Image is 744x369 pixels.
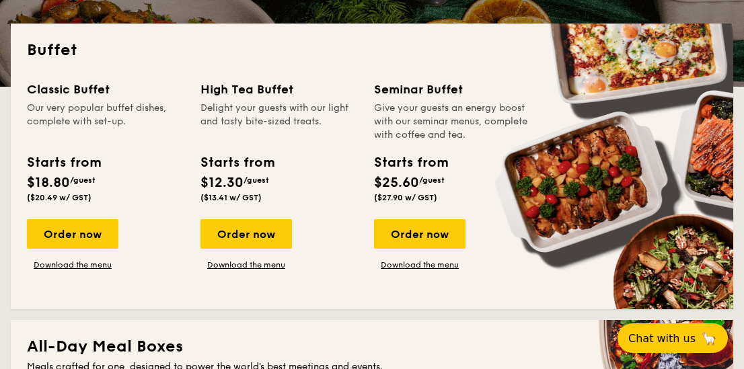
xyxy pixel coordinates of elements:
[374,153,447,173] div: Starts from
[374,80,531,99] div: Seminar Buffet
[374,101,531,142] div: Give your guests an energy boost with our seminar menus, complete with coffee and tea.
[27,40,717,61] h2: Buffet
[27,153,100,173] div: Starts from
[701,331,717,346] span: 🦙
[27,101,184,142] div: Our very popular buffet dishes, complete with set-up.
[27,175,70,191] span: $18.80
[374,259,466,270] a: Download the menu
[628,332,696,345] span: Chat with us
[200,259,292,270] a: Download the menu
[618,323,728,353] button: Chat with us🦙
[27,80,184,99] div: Classic Buffet
[27,193,91,202] span: ($20.49 w/ GST)
[200,193,262,202] span: ($13.41 w/ GST)
[419,175,445,185] span: /guest
[374,193,437,202] span: ($27.90 w/ GST)
[200,219,292,249] div: Order now
[244,175,269,185] span: /guest
[27,219,118,249] div: Order now
[200,175,244,191] span: $12.30
[374,219,466,249] div: Order now
[27,259,118,270] a: Download the menu
[200,101,358,142] div: Delight your guests with our light and tasty bite-sized treats.
[374,175,419,191] span: $25.60
[200,153,274,173] div: Starts from
[200,80,358,99] div: High Tea Buffet
[70,175,96,185] span: /guest
[27,336,717,358] h2: All-Day Meal Boxes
